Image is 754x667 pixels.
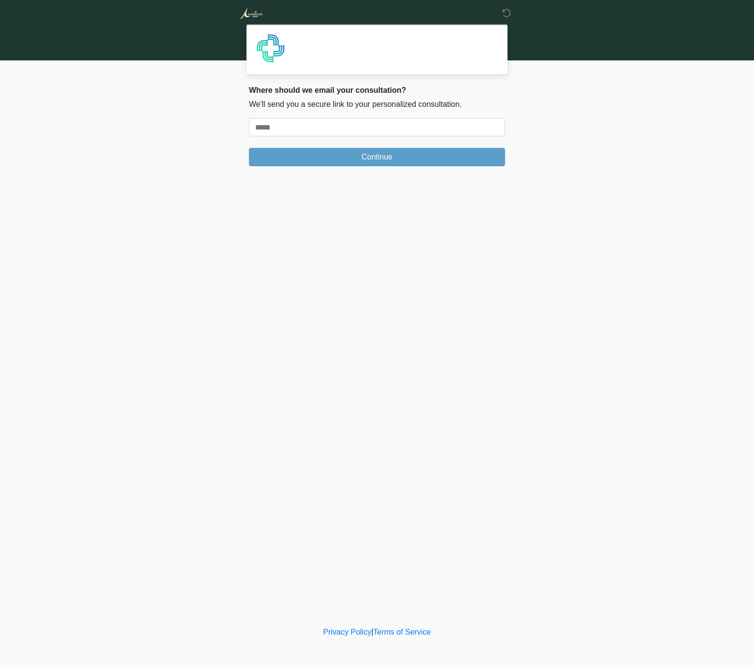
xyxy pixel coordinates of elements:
h2: Where should we email your consultation? [249,86,505,95]
a: Privacy Policy [323,628,372,636]
a: | [371,628,373,636]
button: Continue [249,148,505,166]
img: Aurelion Med Spa Logo [239,7,263,19]
img: Agent Avatar [256,34,285,63]
a: Terms of Service [373,628,431,636]
p: We'll send you a secure link to your personalized consultation. [249,99,505,110]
